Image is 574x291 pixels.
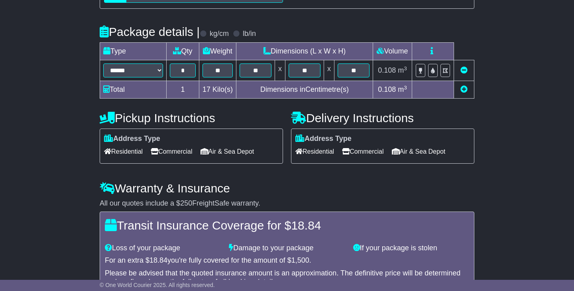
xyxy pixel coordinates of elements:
td: Volume [373,43,412,60]
span: Air & Sea Depot [201,145,254,158]
td: x [324,60,334,81]
span: m [398,85,407,93]
div: Loss of your package [101,244,225,253]
label: kg/cm [210,30,229,38]
span: Air & Sea Depot [392,145,446,158]
td: 1 [167,81,199,99]
label: lb/in [243,30,256,38]
h4: Delivery Instructions [291,111,474,125]
td: Qty [167,43,199,60]
div: All our quotes include a $ FreightSafe warranty. [100,199,474,208]
div: Damage to your package [225,244,349,253]
span: 18.84 [291,219,321,232]
span: © One World Courier 2025. All rights reserved. [100,282,215,288]
div: Please be advised that the quoted insurance amount is an approximation. The definitive price will... [105,269,469,286]
span: 1,500 [291,256,309,264]
h4: Package details | [100,25,200,38]
span: 0.108 [378,85,396,93]
sup: 3 [404,65,407,71]
td: Kilo(s) [199,81,236,99]
div: If your package is stolen [349,244,473,253]
td: Type [100,43,167,60]
div: For an extra $ you're fully covered for the amount of $ . [105,256,469,265]
a: Remove this item [460,66,468,74]
label: Address Type [104,135,160,143]
td: Dimensions in Centimetre(s) [236,81,373,99]
td: Weight [199,43,236,60]
td: x [275,60,285,81]
h4: Pickup Instructions [100,111,283,125]
span: Commercial [151,145,192,158]
span: 18.84 [149,256,167,264]
span: m [398,66,407,74]
h4: Warranty & Insurance [100,182,474,195]
td: Total [100,81,167,99]
sup: 3 [404,85,407,91]
a: Add new item [460,85,468,93]
span: Residential [104,145,143,158]
span: 0.108 [378,66,396,74]
h4: Transit Insurance Coverage for $ [105,219,469,232]
span: Commercial [342,145,383,158]
span: 17 [202,85,210,93]
span: 250 [180,199,192,207]
td: Dimensions (L x W x H) [236,43,373,60]
label: Address Type [295,135,352,143]
span: Residential [295,145,334,158]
